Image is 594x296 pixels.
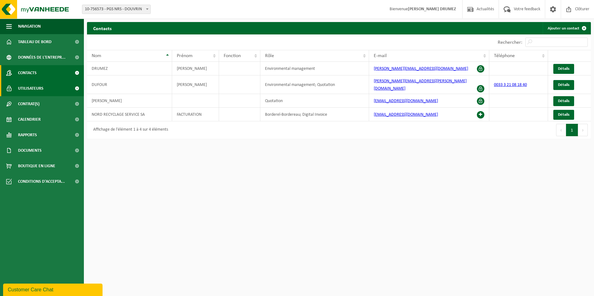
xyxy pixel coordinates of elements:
span: 10-756573 - PGS NRS - DOUVRIN [82,5,151,14]
td: [PERSON_NAME] [87,94,172,108]
td: [PERSON_NAME] [172,62,219,75]
div: Affichage de l'élément 1 à 4 sur 4 éléments [90,124,168,136]
span: Téléphone [494,53,515,58]
a: [EMAIL_ADDRESS][DOMAIN_NAME] [374,112,438,117]
span: Conditions d'accepta... [18,174,65,189]
span: Contacts [18,65,37,81]
a: 0033 3 21 08 18 40 [494,83,527,87]
a: Ajouter un contact [543,22,590,34]
td: DRUMEZ [87,62,172,75]
iframe: chat widget [3,282,104,296]
td: Borderel-Bordereau; Digital Invoice [260,108,369,121]
span: Détails [558,113,569,117]
span: Utilisateurs [18,81,43,96]
a: [PERSON_NAME][EMAIL_ADDRESS][DOMAIN_NAME] [374,66,468,71]
button: Next [578,124,588,136]
a: Détails [553,110,574,120]
span: Rôle [265,53,274,58]
a: Détails [553,80,574,90]
button: 1 [566,124,578,136]
td: Environmental management [260,62,369,75]
span: Détails [558,99,569,103]
span: Rapports [18,127,37,143]
td: Quotation [260,94,369,108]
h2: Contacts [87,22,118,34]
span: Détails [558,83,569,87]
span: Prénom [177,53,193,58]
a: Détails [553,64,574,74]
span: Données de l'entrepr... [18,50,66,65]
td: Environmental management; Quotation [260,75,369,94]
span: Boutique en ligne [18,158,55,174]
td: DUFOUR [87,75,172,94]
span: 10-756573 - PGS NRS - DOUVRIN [82,5,150,14]
span: Nom [92,53,101,58]
span: Contrat(s) [18,96,39,112]
span: Fonction [224,53,241,58]
button: Previous [556,124,566,136]
td: NORD RECYCLAGE SERVICE SA [87,108,172,121]
a: [PERSON_NAME][EMAIL_ADDRESS][PERSON_NAME][DOMAIN_NAME] [374,79,467,91]
span: Détails [558,67,569,71]
span: E-mail [374,53,387,58]
strong: [PERSON_NAME] DRUMEZ [408,7,456,11]
a: Détails [553,96,574,106]
span: Navigation [18,19,41,34]
span: Documents [18,143,42,158]
label: Rechercher: [498,40,522,45]
td: [PERSON_NAME] [172,75,219,94]
span: Tableau de bord [18,34,52,50]
a: [EMAIL_ADDRESS][DOMAIN_NAME] [374,99,438,103]
span: Calendrier [18,112,41,127]
td: FACTURATION [172,108,219,121]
